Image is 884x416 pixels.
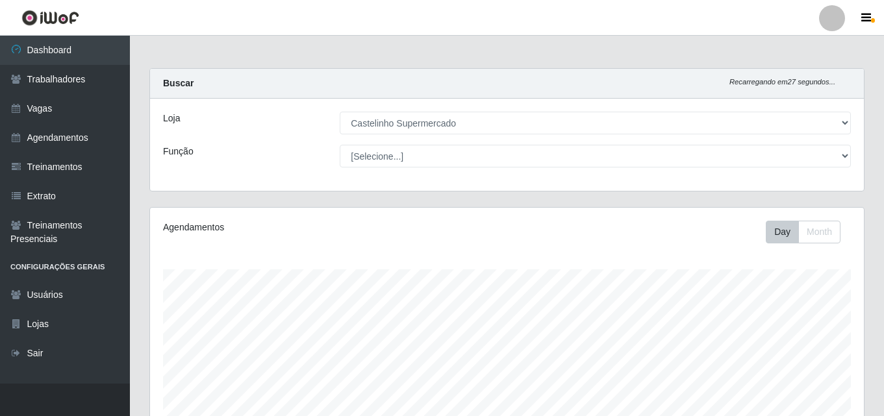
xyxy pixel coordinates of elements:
[163,221,438,234] div: Agendamentos
[163,145,194,158] label: Função
[729,78,835,86] i: Recarregando em 27 segundos...
[163,112,180,125] label: Loja
[766,221,799,243] button: Day
[21,10,79,26] img: CoreUI Logo
[798,221,840,243] button: Month
[163,78,194,88] strong: Buscar
[766,221,840,243] div: First group
[766,221,851,243] div: Toolbar with button groups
